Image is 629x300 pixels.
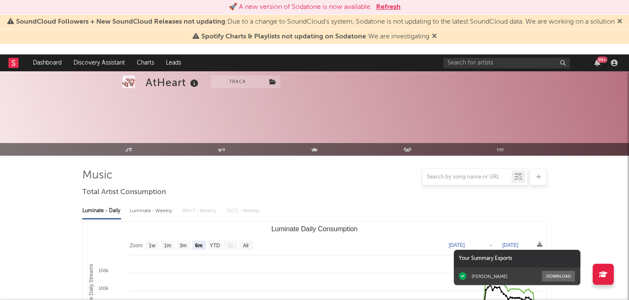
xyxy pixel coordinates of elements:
[488,242,493,248] text: →
[243,243,248,249] text: All
[164,243,171,249] text: 1m
[131,54,160,71] a: Charts
[149,243,156,249] text: 1w
[16,19,225,25] span: SoundCloud Followers + New SoundCloud Releases not updating
[82,187,166,197] span: Total Artist Consumption
[210,243,220,249] text: YTD
[229,2,372,12] div: 🚀 A new version of Sodatone is now available.
[160,54,187,71] a: Leads
[195,243,202,249] text: 6m
[180,243,187,249] text: 3m
[68,54,131,71] a: Discovery Assistant
[27,54,68,71] a: Dashboard
[98,268,108,273] text: 150k
[130,243,143,249] text: Zoom
[597,57,607,63] div: 99 +
[432,33,437,40] span: Dismiss
[211,76,264,88] button: Track
[98,286,108,291] text: 100k
[542,271,575,281] button: Download
[443,58,570,68] input: Search for artists
[271,225,358,232] text: Luminate Daily Consumption
[617,19,622,25] span: Dismiss
[228,243,233,249] text: 1y
[201,33,429,40] span: : We are investigating
[449,242,465,248] text: [DATE]
[201,33,366,40] span: Spotify Charts & Playlists not updating on Sodatone
[594,59,600,66] button: 99+
[472,273,507,279] div: [PERSON_NAME]
[16,19,615,25] span: : Due to a change to SoundCloud's system, Sodatone is not updating to the latest SoundCloud data....
[376,2,401,12] button: Refresh
[423,174,512,181] input: Search by song name or URL
[146,76,201,89] div: AtHeart
[502,242,518,248] text: [DATE]
[82,204,121,218] div: Luminate - Daily
[130,204,174,218] div: Luminate - Weekly
[454,250,580,268] div: Your Summary Exports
